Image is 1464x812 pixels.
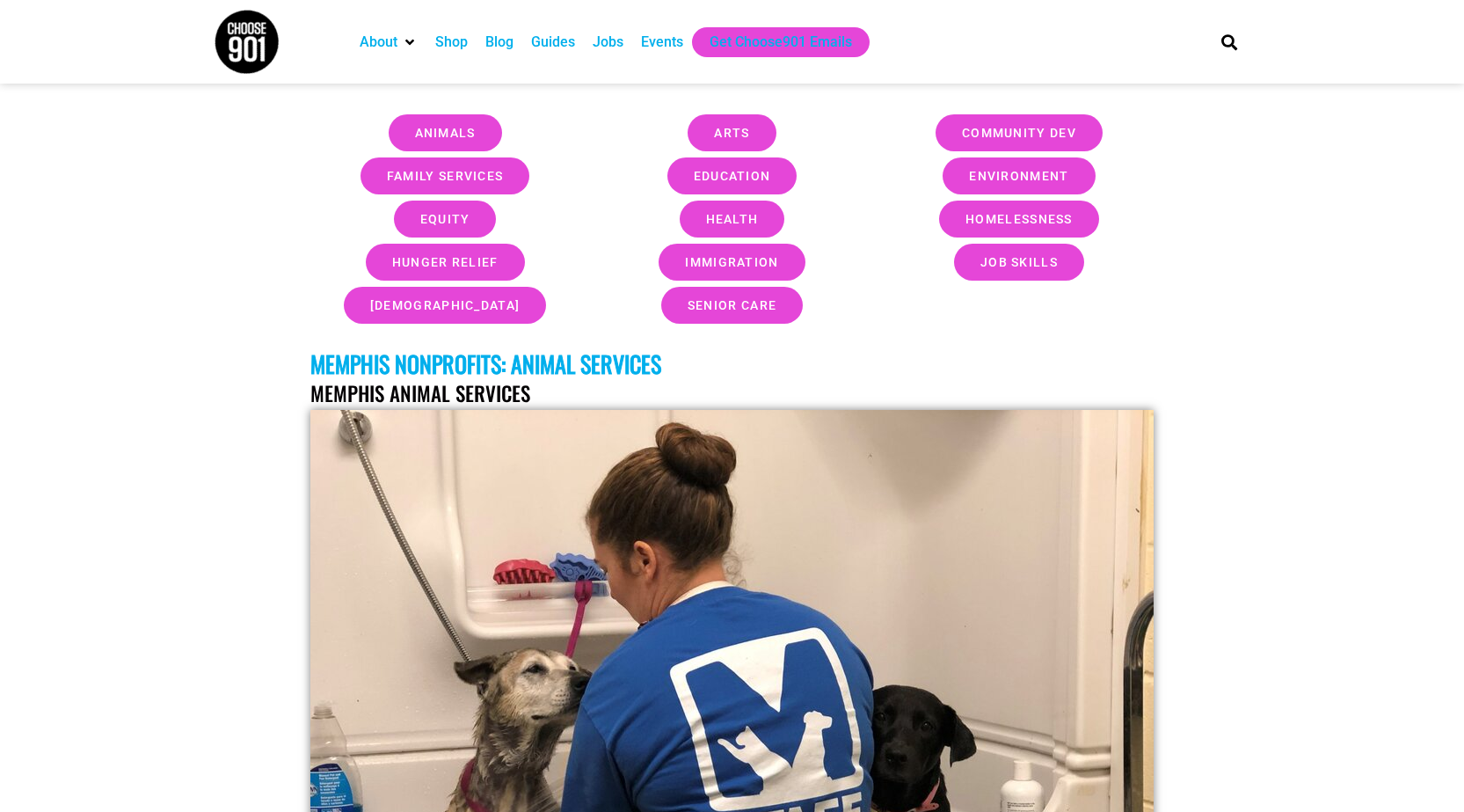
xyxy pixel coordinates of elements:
a: Health [680,201,785,238]
a: [DEMOGRAPHIC_DATA] [344,287,546,324]
a: Arts [688,114,776,151]
a: Animals [389,114,502,151]
a: About [360,32,397,53]
span: Homelessness [965,213,1073,225]
a: Memphis Animal Services [310,378,530,408]
a: Shop [435,32,468,53]
div: About [351,27,426,57]
a: Job Skills [954,244,1084,281]
span: Job Skills [980,256,1058,268]
span: Animals [415,127,476,139]
a: Education [667,157,798,194]
span: Health [706,213,759,225]
a: Environment [943,157,1095,194]
a: Community Dev [936,114,1103,151]
a: Blog [485,32,513,53]
a: Immigration [659,244,805,281]
span: Environment [969,170,1068,182]
a: Equity [394,201,497,238]
span: Education [694,170,771,182]
span: Community Dev [962,127,1076,139]
div: Search [1214,27,1243,56]
span: [DEMOGRAPHIC_DATA] [370,299,520,311]
nav: Main nav [351,27,1191,57]
span: Arts [714,127,749,139]
a: Family Services [361,157,530,194]
span: Family Services [387,170,504,182]
span: Hunger Relief [392,256,499,268]
a: Guides [531,32,575,53]
a: Senior Care [661,287,803,324]
a: Get Choose901 Emails [710,32,852,53]
h3: Memphis Nonprofits: Animal Services [310,350,1154,377]
span: Immigration [685,256,778,268]
a: Jobs [593,32,623,53]
a: Events [641,32,683,53]
a: Hunger Relief [366,244,525,281]
span: Equity [420,213,470,225]
a: Homelessness [939,201,1099,238]
span: Senior Care [688,299,776,311]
